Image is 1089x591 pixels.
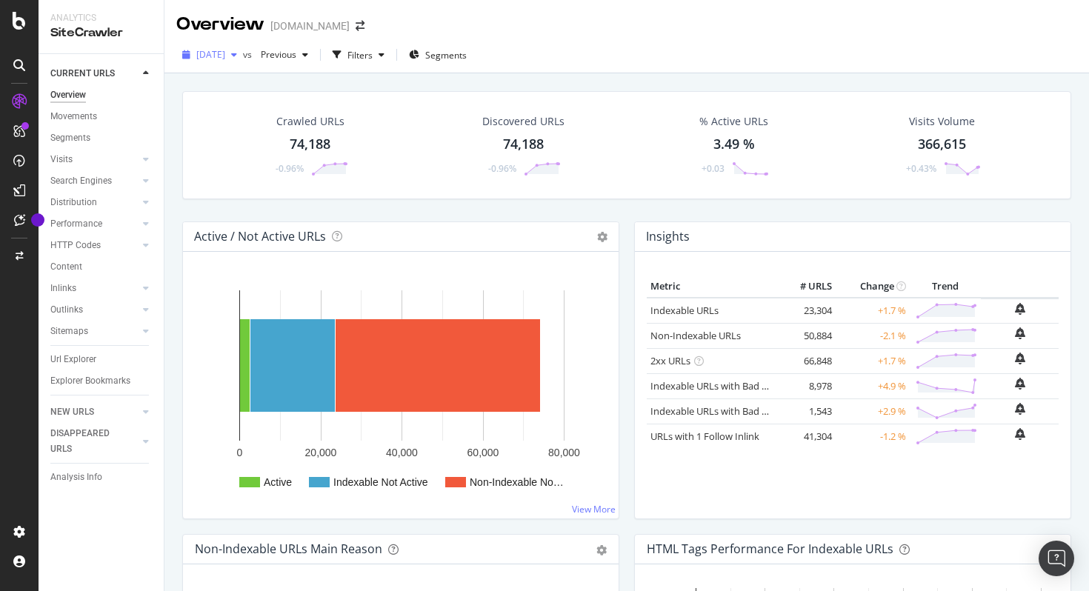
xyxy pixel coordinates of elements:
[482,114,565,129] div: Discovered URLs
[50,470,102,485] div: Analysis Info
[702,162,725,175] div: +0.03
[50,281,139,296] a: Inlinks
[290,135,330,154] div: 74,188
[1015,378,1025,390] div: bell-plus
[1015,403,1025,415] div: bell-plus
[276,114,344,129] div: Crawled URLs
[50,66,139,81] a: CURRENT URLS
[572,503,616,515] a: View More
[50,352,96,367] div: Url Explorer
[836,323,910,348] td: -2.1 %
[906,162,936,175] div: +0.43%
[50,426,125,457] div: DISAPPEARED URLS
[50,195,97,210] div: Distribution
[50,426,139,457] a: DISAPPEARED URLS
[305,447,337,458] text: 20,000
[50,238,139,253] a: HTTP Codes
[488,162,516,175] div: -0.96%
[50,109,153,124] a: Movements
[776,398,836,424] td: 1,543
[50,352,153,367] a: Url Explorer
[50,216,139,232] a: Performance
[50,324,88,339] div: Sitemaps
[50,152,139,167] a: Visits
[270,19,350,33] div: [DOMAIN_NAME]
[50,66,115,81] div: CURRENT URLS
[646,227,690,247] h4: Insights
[776,323,836,348] td: 50,884
[195,276,602,507] svg: A chart.
[50,404,94,420] div: NEW URLS
[467,447,499,458] text: 60,000
[650,430,759,443] a: URLs with 1 Follow Inlink
[50,259,82,275] div: Content
[31,213,44,227] div: Tooltip anchor
[50,109,97,124] div: Movements
[276,162,304,175] div: -0.96%
[50,470,153,485] a: Analysis Info
[50,12,152,24] div: Analytics
[836,298,910,324] td: +1.7 %
[650,354,690,367] a: 2xx URLs
[596,545,607,555] div: gear
[264,476,292,488] text: Active
[1039,541,1074,576] div: Open Intercom Messenger
[650,379,774,393] a: Indexable URLs with Bad H1
[647,276,776,298] th: Metric
[176,43,243,67] button: [DATE]
[50,130,90,146] div: Segments
[713,135,755,154] div: 3.49 %
[50,173,139,189] a: Search Engines
[776,373,836,398] td: 8,978
[50,152,73,167] div: Visits
[1015,327,1025,339] div: bell-plus
[836,373,910,398] td: +4.9 %
[776,348,836,373] td: 66,848
[347,49,373,61] div: Filters
[176,12,264,37] div: Overview
[50,130,153,146] a: Segments
[776,298,836,324] td: 23,304
[50,404,139,420] a: NEW URLS
[243,48,255,61] span: vs
[503,135,544,154] div: 74,188
[50,24,152,41] div: SiteCrawler
[50,173,112,189] div: Search Engines
[650,404,812,418] a: Indexable URLs with Bad Description
[1015,353,1025,364] div: bell-plus
[776,424,836,449] td: 41,304
[196,48,225,61] span: 2025 Aug. 29th
[647,541,893,556] div: HTML Tags Performance for Indexable URLs
[255,48,296,61] span: Previous
[50,259,153,275] a: Content
[327,43,390,67] button: Filters
[836,276,910,298] th: Change
[836,348,910,373] td: +1.7 %
[333,476,428,488] text: Indexable Not Active
[50,373,153,389] a: Explorer Bookmarks
[918,135,966,154] div: 366,615
[836,398,910,424] td: +2.9 %
[50,373,130,389] div: Explorer Bookmarks
[50,302,83,318] div: Outlinks
[1015,303,1025,315] div: bell-plus
[50,281,76,296] div: Inlinks
[650,304,719,317] a: Indexable URLs
[237,447,243,458] text: 0
[597,232,607,242] i: Options
[50,195,139,210] a: Distribution
[356,21,364,31] div: arrow-right-arrow-left
[195,541,382,556] div: Non-Indexable URLs Main Reason
[1015,428,1025,440] div: bell-plus
[50,87,86,103] div: Overview
[403,43,473,67] button: Segments
[50,87,153,103] a: Overview
[425,49,467,61] span: Segments
[50,238,101,253] div: HTTP Codes
[50,302,139,318] a: Outlinks
[776,276,836,298] th: # URLS
[470,476,564,488] text: Non-Indexable No…
[909,114,975,129] div: Visits Volume
[910,276,981,298] th: Trend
